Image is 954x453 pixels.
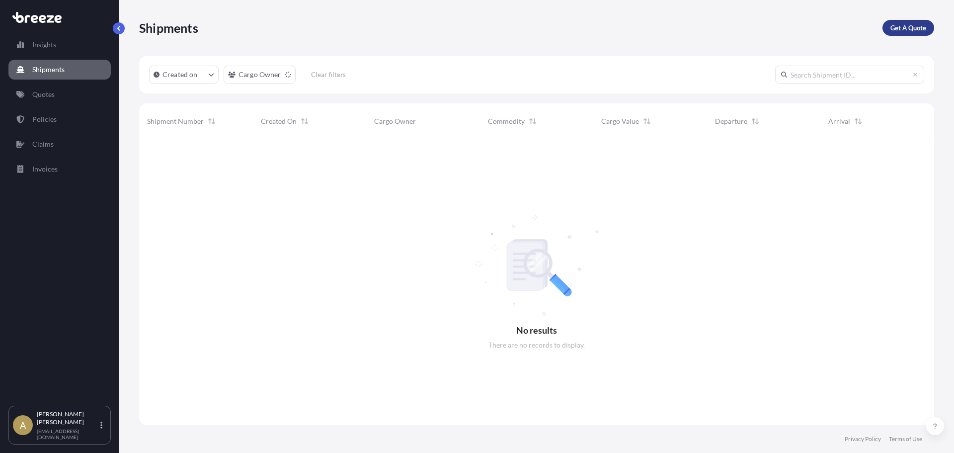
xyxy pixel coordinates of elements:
p: [PERSON_NAME] [PERSON_NAME] [37,410,98,426]
p: Clear filters [311,70,346,80]
p: Policies [32,114,57,124]
p: Cargo Owner [238,70,281,80]
a: Shipments [8,60,111,80]
p: Invoices [32,164,58,174]
button: cargoOwner Filter options [224,66,296,84]
button: createdOn Filter options [149,66,219,84]
a: Insights [8,35,111,55]
span: Cargo Value [601,116,639,126]
span: Arrival [828,116,850,126]
p: Quotes [32,90,55,99]
a: Policies [8,109,111,129]
button: Sort [206,115,218,127]
a: Privacy Policy [845,435,881,443]
span: Departure [715,116,747,126]
span: Commodity [488,116,525,126]
button: Sort [527,115,539,127]
p: Shipments [32,65,65,75]
button: Sort [299,115,311,127]
p: Insights [32,40,56,50]
p: Shipments [139,20,198,36]
p: Get A Quote [890,23,926,33]
a: Invoices [8,159,111,179]
button: Sort [749,115,761,127]
a: Quotes [8,85,111,104]
a: Terms of Use [889,435,922,443]
p: Claims [32,139,54,149]
p: Created on [162,70,198,80]
p: [EMAIL_ADDRESS][DOMAIN_NAME] [37,428,98,440]
span: Cargo Owner [374,116,416,126]
span: Shipment Number [147,116,204,126]
a: Claims [8,134,111,154]
span: Created On [261,116,297,126]
button: Sort [641,115,653,127]
input: Search Shipment ID... [775,66,924,84]
span: A [20,420,26,430]
button: Clear filters [301,67,356,83]
button: Sort [852,115,864,127]
a: Get A Quote [882,20,934,36]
